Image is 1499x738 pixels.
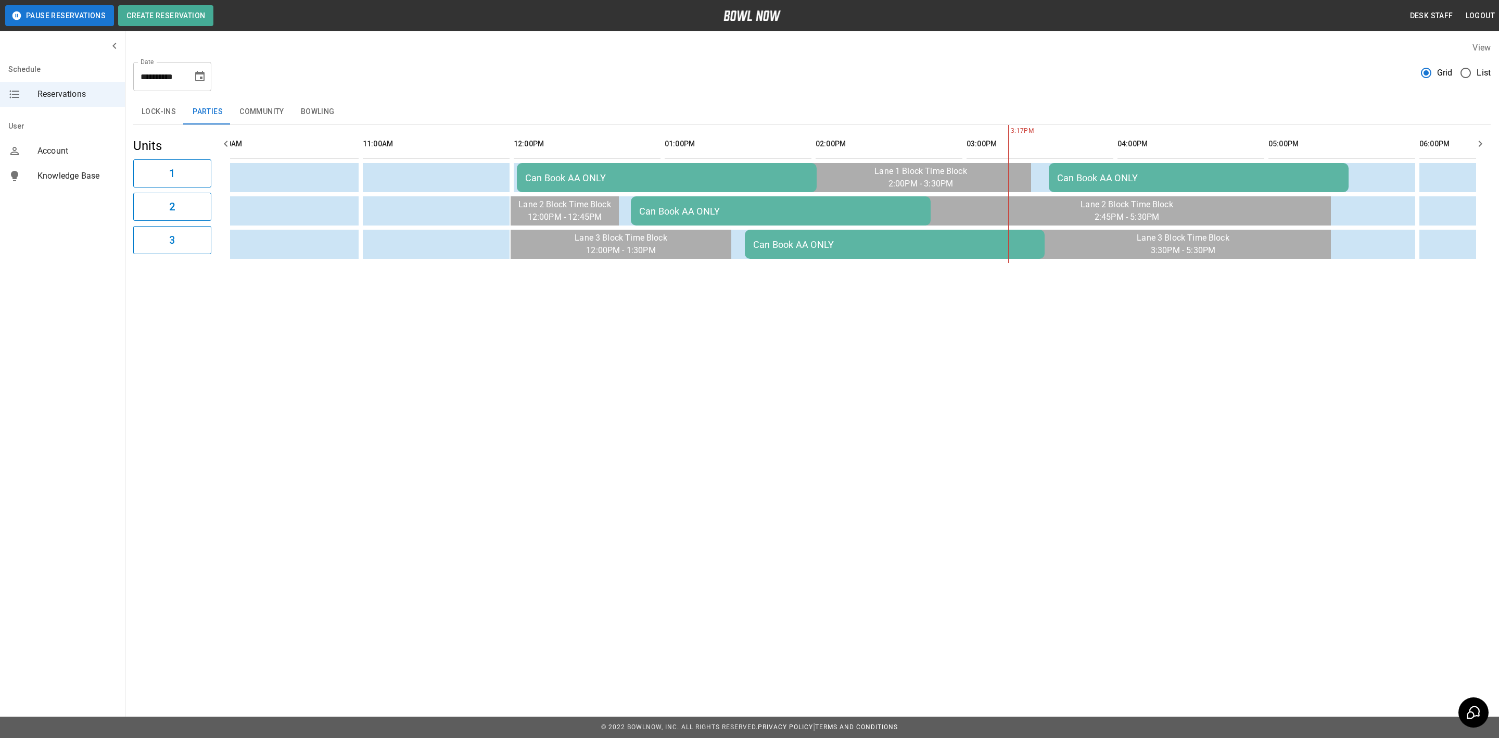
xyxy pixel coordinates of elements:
a: Terms and Conditions [815,723,898,731]
span: 3:17PM [1008,126,1011,136]
button: Choose date, selected date is May 17, 2026 [189,66,210,87]
th: 11:00AM [363,129,510,159]
span: Reservations [37,88,117,101]
button: Pause Reservations [5,5,114,26]
div: Can Book AA ONLY [639,206,922,217]
h6: 1 [169,165,175,182]
button: 1 [133,159,211,187]
h6: 2 [169,198,175,215]
button: 3 [133,226,211,254]
th: 12:00PM [514,129,660,159]
button: Desk Staff [1406,6,1457,26]
div: Can Book AA ONLY [525,172,808,183]
button: Create Reservation [118,5,213,26]
span: List [1477,67,1491,79]
span: Grid [1437,67,1453,79]
button: Lock-ins [133,99,184,124]
span: Knowledge Base [37,170,117,182]
div: Can Book AA ONLY [753,239,1036,250]
div: Can Book AA ONLY [1057,172,1340,183]
a: Privacy Policy [758,723,813,731]
button: 2 [133,193,211,221]
button: Bowling [293,99,343,124]
h5: Units [133,137,211,154]
button: Community [231,99,293,124]
button: Parties [184,99,231,124]
button: Logout [1462,6,1499,26]
h6: 3 [169,232,175,248]
span: Account [37,145,117,157]
th: 10:00AM [212,129,359,159]
img: logo [723,10,781,21]
label: View [1472,43,1491,53]
span: © 2022 BowlNow, Inc. All Rights Reserved. [601,723,758,731]
div: inventory tabs [133,99,1491,124]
